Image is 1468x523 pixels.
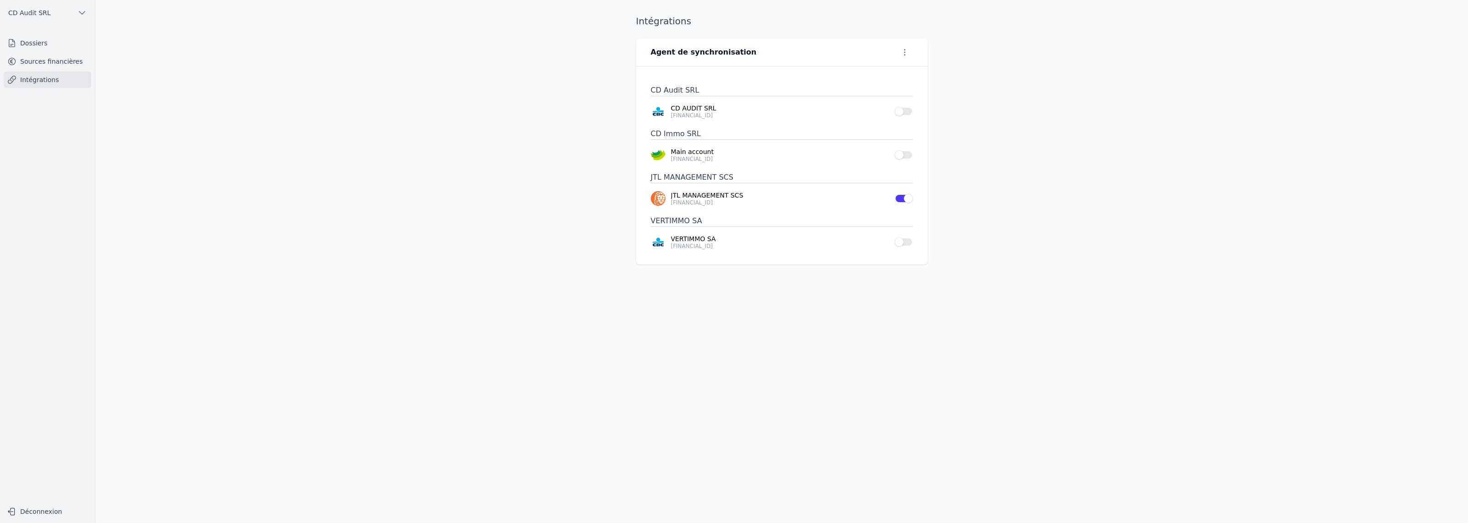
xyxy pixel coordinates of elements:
img: crelan.png [651,148,665,162]
p: [FINANCIAL_ID] [671,155,889,163]
p: [FINANCIAL_ID] [671,199,889,206]
a: Intégrations [4,72,91,88]
p: [FINANCIAL_ID] [671,112,889,119]
h1: Intégrations [636,15,692,28]
p: [FINANCIAL_ID] [671,242,889,250]
img: CBC_CREGBEBB.png [651,235,665,249]
a: Sources financières [4,53,91,70]
img: ing.png [651,191,665,206]
a: Dossiers [4,35,91,51]
h3: VERTIMMO SA [651,215,913,227]
a: JTL MANAGEMENT SCS [671,191,889,200]
img: CBC_CREGBEBB.png [651,104,665,119]
h3: CD Audit SRL [651,85,913,96]
button: Déconnexion [4,504,91,519]
h3: CD Immo SRL [651,128,913,140]
span: CD Audit SRL [8,8,51,17]
button: CD Audit SRL [4,6,91,20]
a: CD AUDIT SRL [671,104,889,113]
h3: Agent de synchronisation [651,47,757,58]
h3: JTL MANAGEMENT SCS [651,172,913,183]
a: Main account [671,147,889,156]
a: VERTIMMO SA [671,234,889,243]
